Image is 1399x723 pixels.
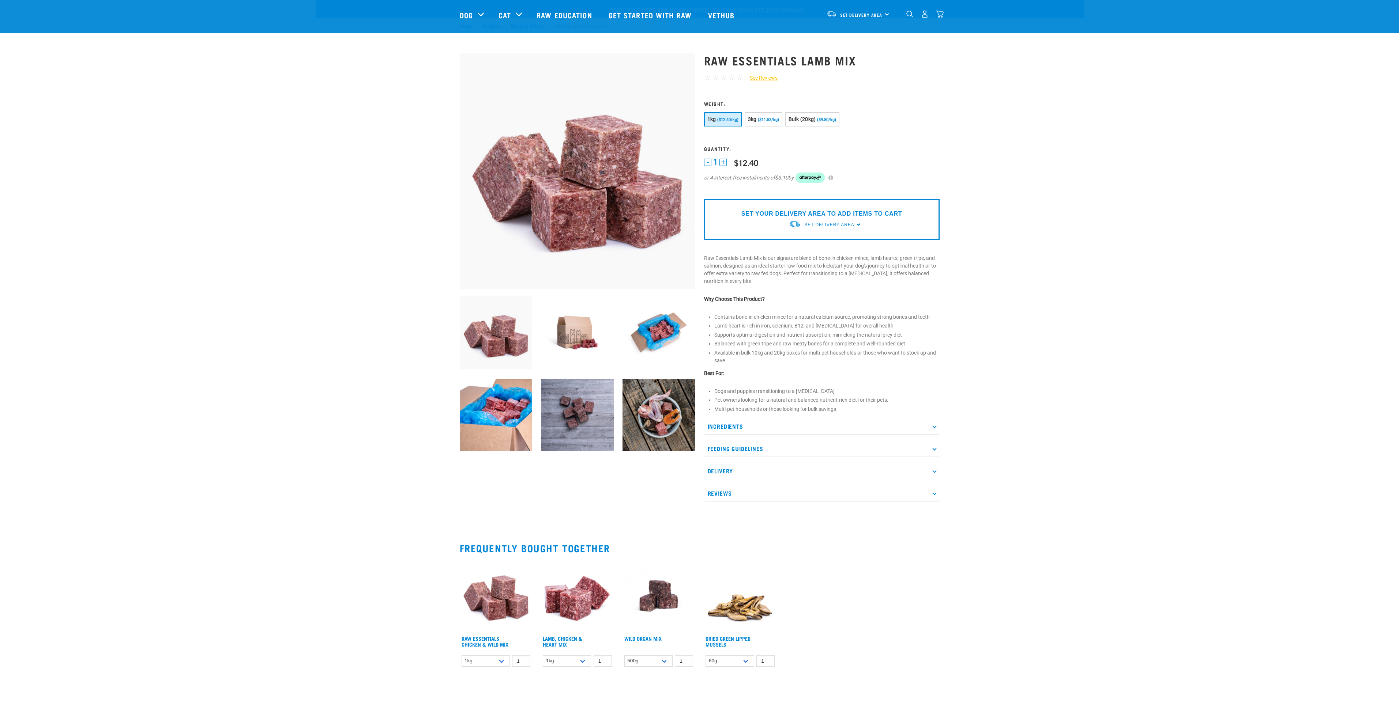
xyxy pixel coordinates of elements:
[804,222,854,227] span: Set Delivery Area
[704,463,940,479] p: Delivery
[460,53,695,289] img: ?1041 RE Lamb Mix 01
[460,10,473,20] a: Dog
[704,370,724,376] strong: Best For:
[499,10,511,20] a: Cat
[701,0,744,30] a: Vethub
[704,296,765,302] strong: Why Choose This Product?
[460,542,940,554] h2: Frequently bought together
[714,331,940,339] li: Supports optimal digestion and nutrient absorption, mimicking the natural prey diet
[704,146,940,151] h3: Quantity:
[840,14,883,16] span: Set Delivery Area
[704,159,711,166] button: -
[719,159,727,166] button: +
[624,637,662,640] a: Wild Organ Mix
[756,655,775,667] input: 1
[714,396,940,404] li: Pet owners looking for a natural and balanced nutrient-rich diet for their pets.
[734,158,758,167] div: $12.40
[706,637,751,646] a: Dried Green Lipped Mussels
[704,54,940,67] h1: Raw Essentials Lamb Mix
[541,379,614,451] img: Lamb Mix
[713,158,718,166] span: 1
[789,116,816,122] span: Bulk (20kg)
[714,387,940,395] li: Dogs and puppies transitioning to a [MEDICAL_DATA]
[827,11,836,17] img: van-moving.png
[594,655,612,667] input: 1
[748,116,757,122] span: 3kg
[704,173,940,183] div: or 4 interest-free instalments of by
[460,560,533,632] img: Pile Of Cubed Chicken Wild Meat Mix
[704,101,940,106] h3: Weight:
[728,73,734,82] span: ☆
[704,254,940,285] p: Raw Essentials Lamb Mix is our signature blend of bone-in chicken mince, lamb hearts, green tripe...
[460,296,533,369] img: ?1041 RE Lamb Mix 01
[460,379,533,451] img: Raw Essentials 2024 July2597
[745,112,782,126] button: 3kg ($11.53/kg)
[623,379,695,451] img: Assortment of Raw Essentials Ingredients Including, Salmon Fillet, Cubed Beef And Tripe, Turkey W...
[704,73,710,82] span: ☆
[736,73,742,82] span: ☆
[704,440,940,457] p: Feeding Guidelines
[775,174,788,182] span: $3.10
[936,10,944,18] img: home-icon@2x.png
[758,117,779,122] span: ($11.53/kg)
[817,117,836,122] span: ($9.50/kg)
[714,313,940,321] li: Contains bone-in chicken mince for a natural calcium source, promoting strong bones and teeth
[623,296,695,369] img: Raw Essentials Bulk 10kg Raw Dog Food Box
[512,655,530,667] input: 1
[601,0,701,30] a: Get started with Raw
[704,418,940,435] p: Ingredients
[714,322,940,330] li: Lamb heart is rich in iron, selenium, B12, and [MEDICAL_DATA] for overall health
[675,655,693,667] input: 1
[704,112,742,126] button: 1kg ($12.40/kg)
[714,349,940,364] li: Available in bulk 10kg and 20kg boxes for multi-pet households or those who want to stock up and ...
[704,485,940,501] p: Reviews
[714,340,940,348] li: Balanced with green tripe and raw meaty bones for a complete and well-rounded diet
[707,116,716,122] span: 1kg
[623,560,695,632] img: Wild Organ Mix
[785,112,839,126] button: Bulk (20kg) ($9.50/kg)
[741,209,902,218] p: SET YOUR DELIVERY AREA TO ADD ITEMS TO CART
[906,11,913,18] img: home-icon-1@2x.png
[717,117,738,122] span: ($12.40/kg)
[704,560,776,632] img: 1306 Freeze Dried Mussels 01
[543,637,582,646] a: Lamb, Chicken & Heart Mix
[462,637,508,646] a: Raw Essentials Chicken & Wild Mix
[796,173,825,183] img: Afterpay
[742,74,778,82] a: See Reviews
[789,220,801,228] img: van-moving.png
[712,73,718,82] span: ☆
[529,0,601,30] a: Raw Education
[541,296,614,369] img: Raw Essentials Bulk 10kg Raw Dog Food Box Exterior Design
[921,10,929,18] img: user.png
[714,405,940,413] li: Multi-pet households or those looking for bulk savings
[720,73,726,82] span: ☆
[541,560,614,632] img: 1124 Lamb Chicken Heart Mix 01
